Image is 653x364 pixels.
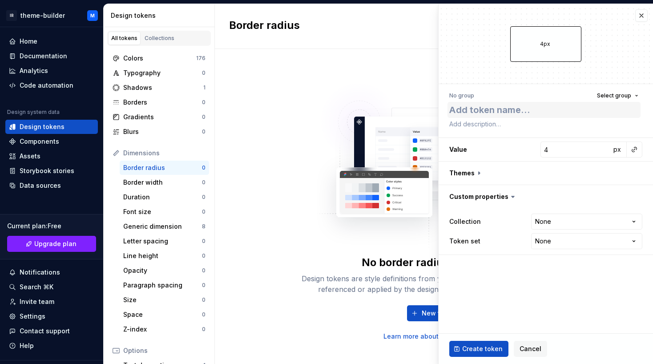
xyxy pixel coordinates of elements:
[20,181,61,190] div: Data sources
[123,325,202,334] div: Z-index
[5,49,98,63] a: Documentation
[202,208,206,215] div: 0
[202,164,206,171] div: 0
[5,324,98,338] button: Contact support
[422,309,455,318] span: New token
[109,95,209,109] a: Borders0
[5,120,98,134] a: Design tokens
[5,309,98,324] a: Settings
[120,249,209,263] a: Line height0
[20,37,37,46] div: Home
[123,83,203,92] div: Shadows
[196,55,206,62] div: 176
[7,109,60,116] div: Design system data
[145,35,174,42] div: Collections
[120,293,209,307] a: Size0
[20,341,34,350] div: Help
[20,11,65,20] div: theme-builder
[449,237,480,246] label: Token set
[109,51,209,65] a: Colors176
[6,10,17,21] div: IR
[540,142,611,158] input: 0
[120,307,209,322] a: Space0
[5,280,98,294] button: Search ⌘K
[203,84,206,91] div: 1
[462,344,503,353] span: Create token
[202,99,206,106] div: 0
[111,11,211,20] div: Design tokens
[34,239,77,248] span: Upgrade plan
[407,305,461,321] button: New token
[5,164,98,178] a: Storybook stories
[20,66,48,75] div: Analytics
[514,341,547,357] button: Cancel
[202,69,206,77] div: 0
[123,251,202,260] div: Line height
[120,278,209,292] a: Paragraph spacing0
[120,219,209,234] a: Generic dimension8
[120,161,209,175] a: Border radius0
[20,122,64,131] div: Design tokens
[123,98,202,107] div: Borders
[613,146,621,153] span: px
[123,222,202,231] div: Generic dimension
[202,311,206,318] div: 0
[123,193,202,202] div: Duration
[20,283,53,291] div: Search ⌘K
[449,341,508,357] button: Create token
[202,238,206,245] div: 0
[520,344,541,353] span: Cancel
[90,12,95,19] div: M
[123,54,196,63] div: Colors
[123,281,202,290] div: Paragraph spacing
[202,113,206,121] div: 0
[7,222,96,231] div: Current plan : Free
[202,282,206,289] div: 0
[5,295,98,309] a: Invite team
[5,78,98,93] a: Code automation
[5,339,98,353] button: Help
[20,297,54,306] div: Invite team
[202,223,206,230] div: 8
[362,255,506,270] div: No border radius tokens yet
[202,252,206,259] div: 0
[7,236,96,252] button: Upgrade plan
[123,127,202,136] div: Blurs
[383,332,485,341] a: Learn more about design tokens
[202,194,206,201] div: 0
[5,178,98,193] a: Data sources
[5,149,98,163] a: Assets
[5,134,98,149] a: Components
[5,64,98,78] a: Analytics
[123,207,202,216] div: Font size
[123,69,202,77] div: Typography
[5,34,98,49] a: Home
[202,267,206,274] div: 0
[123,310,202,319] div: Space
[20,152,40,161] div: Assets
[20,312,45,321] div: Settings
[20,52,67,61] div: Documentation
[20,166,74,175] div: Storybook stories
[510,26,581,62] div: 4px
[120,263,209,278] a: Opacity0
[123,295,202,304] div: Size
[20,268,60,277] div: Notifications
[202,296,206,303] div: 0
[593,89,642,102] button: Select group
[109,66,209,80] a: Typography0
[109,125,209,139] a: Blurs0
[611,143,623,156] button: px
[123,149,206,158] div: Dimensions
[20,137,59,146] div: Components
[120,190,209,204] a: Duration0
[123,237,202,246] div: Letter spacing
[120,175,209,190] a: Border width0
[123,266,202,275] div: Opacity
[202,326,206,333] div: 0
[2,6,101,25] button: IRtheme-builderM
[109,110,209,124] a: Gradients0
[20,81,73,90] div: Code automation
[123,178,202,187] div: Border width
[123,346,206,355] div: Options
